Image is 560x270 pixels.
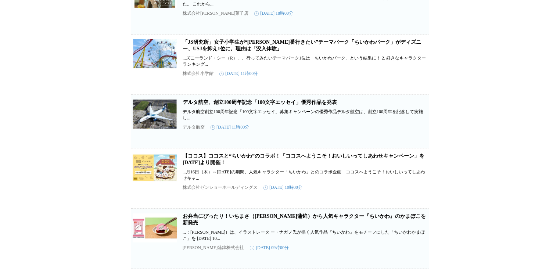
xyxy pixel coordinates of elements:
p: 株式会社小学館 [183,71,213,77]
p: ...月16日（木）～[DATE]の期間、人気キャラクター「ちいかわ」とのコラボ企画「ココスへようこそ！おいしいってしあわせキャ... [183,169,427,181]
time: [DATE] 18時00分 [254,10,293,17]
img: デルタ航空、創立100周年記念「100文字エッセイ」優秀作品を発表 [133,99,177,129]
p: デルタ航空 [183,124,205,130]
a: デルタ航空、創立100周年記念「100文字エッセイ」優秀作品を発表 [183,100,337,105]
p: [PERSON_NAME]蒲鉾株式会社 [183,245,244,251]
time: [DATE] 11時00分 [219,71,258,77]
p: 株式会社[PERSON_NAME]菓子店 [183,10,248,17]
p: ...ズニーランド・シー（R）」、行ってみたいテーマパーク1位は「ちいかわパーク」という結果に！ 2. 好きなキャラクターランキング... [183,55,427,68]
img: お弁当にぴったり！いちまさ（一正蒲鉾）から人気キャラクター『ちいかわ』のかまぼこを新発売 [133,213,177,242]
img: 「JS研究所」女子小学生が“今一番行きたい”テーマパーク「ちいかわパーク」がディズニー、USJを抑え1位に。理由は「没入体験」 [133,39,177,68]
p: デルタ航空創立100周年記念「100文字エッセイ」募集キャンペーンの優秀作品デルタ航空は、創立100周年を記念して実施し... [183,109,427,121]
a: お弁当にぴったり！いちまさ（[PERSON_NAME]蒲鉾）から人気キャラクター『ちいかわ』のかまぼこを新発売 [183,213,426,226]
img: 【ココス】ココスと“ちいかわ”のコラボ！「ココスへようこそ！おいしいってしあわせキャンペーン」を10月16日（木）より開催！ [133,153,177,182]
time: [DATE] 10時00分 [263,184,302,191]
time: [DATE] 09時00分 [250,245,289,251]
time: [DATE] 11時00分 [211,124,249,130]
a: 「JS研究所」女子小学生が“[PERSON_NAME]番行きたい”テーマパーク「ちいかわパーク」がディズニー、USJを抑え1位に。理由は「没入体験」 [183,39,421,51]
a: 【ココス】ココスと“ちいかわ”のコラボ！「ココスへようこそ！おいしいってしあわせキャンペーン」を[DATE]より開催！ [183,153,424,165]
p: ...：[PERSON_NAME]）は、イラストレータ ー・ナガノ⽒が描く⼈気作品『ちいかわ』をモチーフにした「ちいかわかまぼこ」を [DATE] 10... [183,229,427,242]
p: 株式会社ゼンショーホールディングス [183,184,258,191]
